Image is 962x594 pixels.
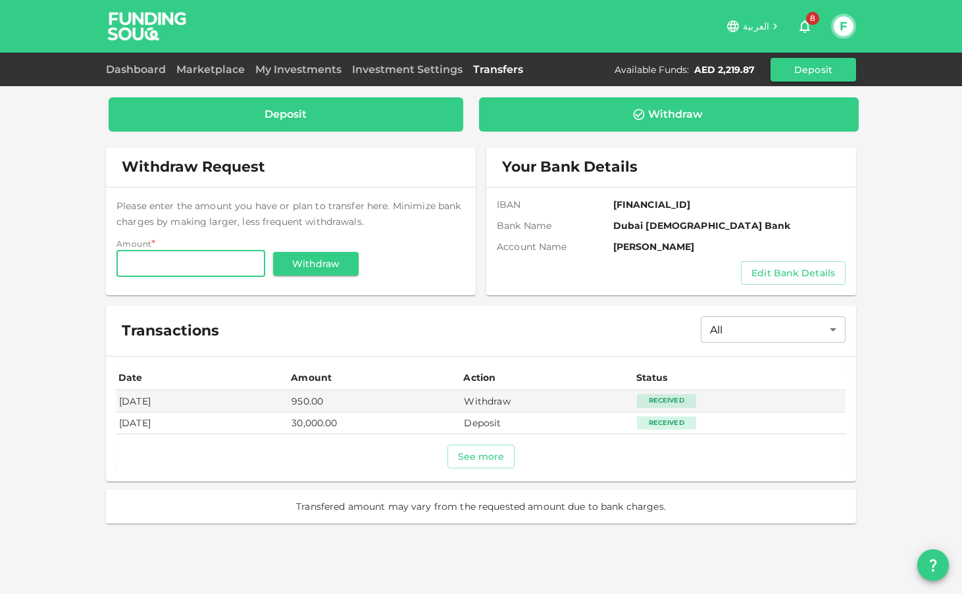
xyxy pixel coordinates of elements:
a: My Investments [250,63,347,76]
a: Investment Settings [347,63,468,76]
span: Withdraw Request [122,158,265,176]
div: Status [636,370,669,385]
span: Transfered amount may vary from the requested amount due to bank charges. [296,500,666,513]
a: Deposit [109,97,463,132]
span: Bank Name [497,219,613,232]
a: Dashboard [106,63,171,76]
button: F [834,16,853,36]
td: [DATE] [116,412,289,434]
span: Account name [497,240,613,253]
td: [DATE] [116,390,289,412]
div: All [701,316,846,343]
span: [FINANCIAL_ID] [613,198,846,211]
button: 8 [792,13,818,39]
div: Received [637,416,696,430]
td: Deposit [461,412,634,434]
input: amount [116,251,265,277]
div: Deposit [265,108,307,121]
button: Edit Bank Details [741,261,846,285]
button: Withdraw [273,252,359,276]
span: IBAN [497,198,613,211]
td: 950.00 [289,390,461,412]
span: العربية [743,20,769,32]
button: Deposit [771,58,856,82]
span: Please enter the amount you have or plan to transfer here. Minimize bank charges by making larger... [116,200,461,228]
button: question [917,549,949,581]
a: Marketplace [171,63,250,76]
a: Withdraw [479,97,859,132]
div: Withdraw [648,108,703,121]
span: Transactions [122,322,219,340]
a: Transfers [468,63,528,76]
div: Available Funds : [615,63,689,76]
span: Dubai [DEMOGRAPHIC_DATA] Bank [613,219,846,232]
div: AED 2,219.87 [694,63,755,76]
td: 30,000.00 [289,412,461,434]
span: 8 [806,12,819,25]
div: Date [118,370,145,385]
span: Amount [116,239,151,249]
div: Action [463,370,496,385]
td: Withdraw [461,390,634,412]
div: Amount [291,370,332,385]
button: See more [447,445,515,468]
span: [PERSON_NAME] [613,240,846,253]
div: Received [637,394,696,407]
span: Your Bank Details [502,158,638,176]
